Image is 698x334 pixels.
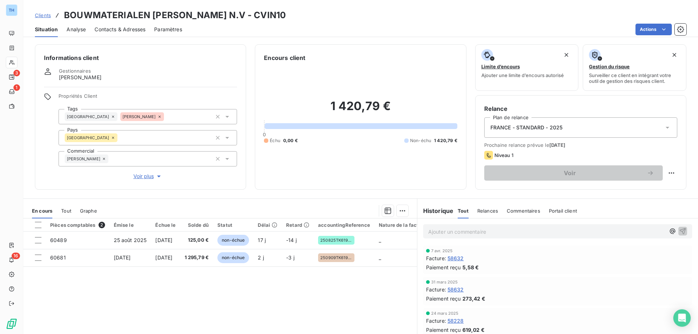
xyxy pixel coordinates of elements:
span: 2 [99,222,105,228]
button: Actions [635,24,672,35]
span: Relances [477,208,498,214]
span: 619,02 € [462,326,485,334]
span: 1 420,79 € [434,137,457,144]
span: 250825TK61981AW [320,238,352,242]
span: Facture : [426,286,446,293]
span: Voir [493,170,647,176]
span: 3 [13,70,20,76]
span: Propriétés Client [59,93,237,103]
h6: Historique [417,206,454,215]
span: [PERSON_NAME] [67,157,100,161]
div: Échue le [155,222,176,228]
span: Paiement reçu [426,295,461,302]
span: 25 août 2025 [114,237,147,243]
span: 1 [13,84,20,91]
span: 1 295,79 € [185,254,209,261]
div: accountingReference [318,222,370,228]
span: Niveau 1 [494,152,513,158]
span: 125,00 € [185,237,209,244]
span: 58632 [448,286,464,293]
span: [GEOGRAPHIC_DATA] [67,136,109,140]
span: Situation [35,26,58,33]
span: 60681 [50,254,66,261]
span: 58632 [448,254,464,262]
span: _ [379,237,381,243]
span: [PERSON_NAME] [123,114,156,119]
span: Non-échu [410,137,431,144]
span: _ [379,254,381,261]
span: Gestion du risque [589,64,630,69]
span: 31 mars 2025 [431,280,458,284]
span: -3 j [286,254,294,261]
span: [DATE] [549,142,566,148]
span: Échu [270,137,280,144]
span: [GEOGRAPHIC_DATA] [67,114,109,119]
h3: BOUWMATERIALEN [PERSON_NAME] N.V - CVIN10 [64,9,286,22]
button: Voir [484,165,663,181]
input: Ajouter une valeur [164,113,170,120]
div: Émise le [114,222,147,228]
div: Délai [258,222,277,228]
span: Facture : [426,317,446,325]
span: -14 j [286,237,297,243]
span: 17 j [258,237,266,243]
span: Limite d’encours [481,64,520,69]
span: Prochaine relance prévue le [484,142,677,148]
span: [PERSON_NAME] [59,74,101,81]
span: 250909TK61943AW [320,255,352,260]
div: Statut [217,222,249,228]
input: Ajouter une valeur [108,156,114,162]
span: non-échue [217,252,249,263]
span: non-échue [217,235,249,246]
span: Analyse [67,26,86,33]
span: Contacts & Adresses [95,26,145,33]
span: FRANCE - STANDARD - 2025 [490,124,563,131]
h6: Relance [484,104,677,113]
span: Gestionnaires [59,68,91,74]
span: Paramètres [154,26,182,33]
span: Graphe [80,208,97,214]
span: Paiement reçu [426,263,461,271]
div: Pièces comptables [50,222,105,228]
span: 273,42 € [462,295,485,302]
span: Ajouter une limite d’encours autorisé [481,72,564,78]
span: Surveiller ce client en intégrant votre outil de gestion des risques client. [589,72,680,84]
span: Facture : [426,254,446,262]
h6: Encours client [264,53,305,62]
span: 58228 [448,317,464,325]
span: Tout [458,208,469,214]
span: Clients [35,12,51,18]
span: 0 [263,132,266,137]
span: 16 [12,253,20,259]
span: 2 j [258,254,264,261]
a: Clients [35,12,51,19]
span: 24 mars 2025 [431,311,459,315]
span: Paiement reçu [426,326,461,334]
span: [DATE] [155,254,172,261]
button: Gestion du risqueSurveiller ce client en intégrant votre outil de gestion des risques client. [583,44,686,91]
span: Commentaires [507,208,540,214]
span: [DATE] [114,254,131,261]
img: Logo LeanPay [6,318,17,330]
span: Portail client [549,208,577,214]
span: 7 avr. 2025 [431,249,453,253]
span: 5,58 € [462,263,479,271]
button: Limite d’encoursAjouter une limite d’encours autorisé [475,44,579,91]
div: Solde dû [185,222,209,228]
span: En cours [32,208,52,214]
div: TH [6,4,17,16]
h6: Informations client [44,53,237,62]
span: 0,00 € [283,137,298,144]
h2: 1 420,79 € [264,99,457,121]
span: [DATE] [155,237,172,243]
div: Nature de la facture [379,222,426,228]
input: Ajouter une valeur [117,134,123,141]
span: 60489 [50,237,67,243]
span: Voir plus [133,173,163,180]
div: Retard [286,222,309,228]
button: Voir plus [59,172,237,180]
div: Open Intercom Messenger [673,309,691,327]
span: Tout [61,208,71,214]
